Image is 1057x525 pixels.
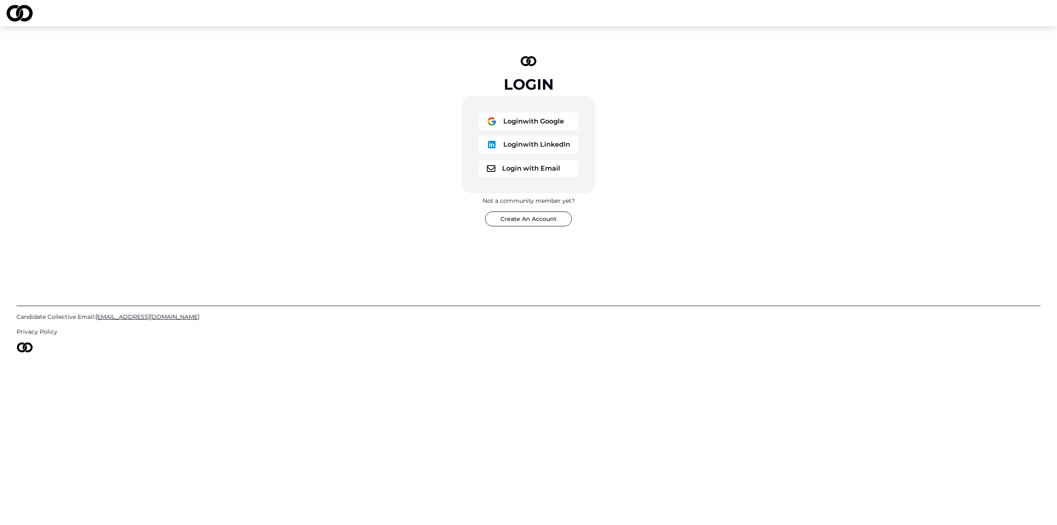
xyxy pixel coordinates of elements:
[487,140,497,150] img: logo
[521,56,536,66] img: logo
[95,313,199,321] span: [EMAIL_ADDRESS][DOMAIN_NAME]
[479,112,578,131] button: logoLoginwith Google
[17,313,1040,321] a: Candidate Collective Email:[EMAIL_ADDRESS][DOMAIN_NAME]
[479,160,578,177] button: logoLogin with Email
[17,342,33,352] img: logo
[504,76,554,93] div: Login
[487,165,495,172] img: logo
[485,211,572,226] button: Create An Account
[487,116,497,126] img: logo
[17,328,1040,336] a: Privacy Policy
[483,197,575,205] div: Not a community member yet?
[479,135,578,154] button: logoLoginwith LinkedIn
[7,5,33,21] img: logo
